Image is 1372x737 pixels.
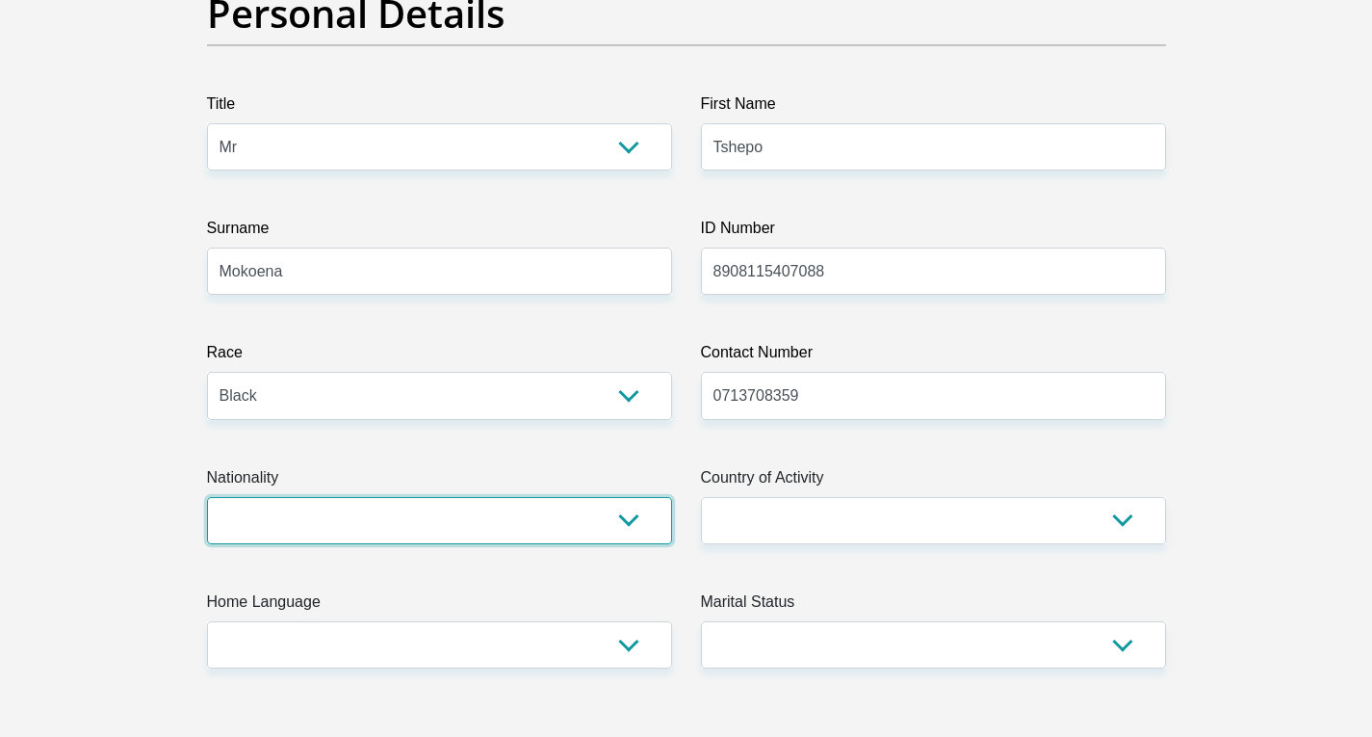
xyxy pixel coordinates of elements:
label: Title [207,92,672,123]
label: Country of Activity [701,466,1166,497]
input: Surname [207,248,672,295]
label: Nationality [207,466,672,497]
label: Surname [207,217,672,248]
input: First Name [701,123,1166,171]
label: First Name [701,92,1166,123]
label: ID Number [701,217,1166,248]
input: ID Number [701,248,1166,295]
label: Contact Number [701,341,1166,372]
label: Home Language [207,591,672,621]
input: Contact Number [701,372,1166,419]
label: Race [207,341,672,372]
label: Marital Status [701,591,1166,621]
